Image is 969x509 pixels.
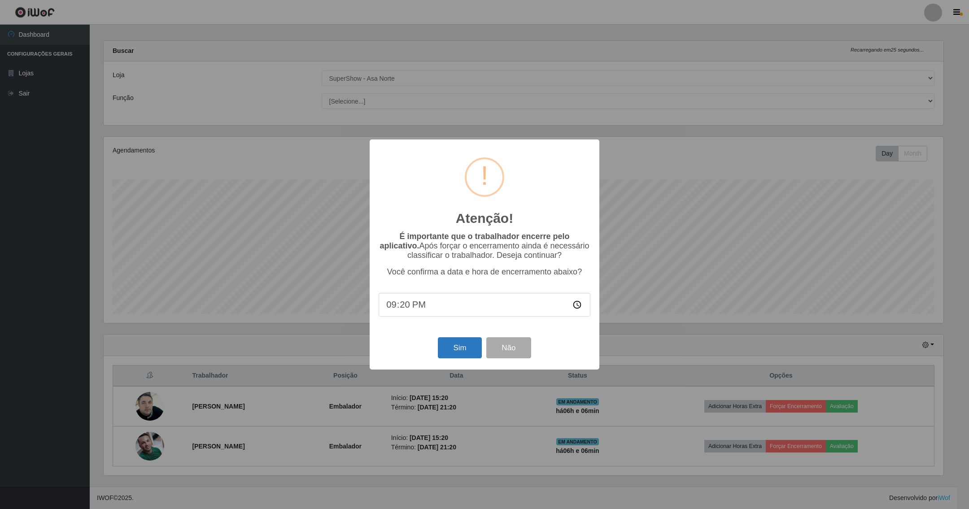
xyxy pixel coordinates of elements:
[438,337,481,358] button: Sim
[379,232,590,260] p: Após forçar o encerramento ainda é necessário classificar o trabalhador. Deseja continuar?
[380,232,569,250] b: É importante que o trabalhador encerre pelo aplicativo.
[379,267,590,277] p: Você confirma a data e hora de encerramento abaixo?
[456,210,513,226] h2: Atenção!
[486,337,531,358] button: Não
